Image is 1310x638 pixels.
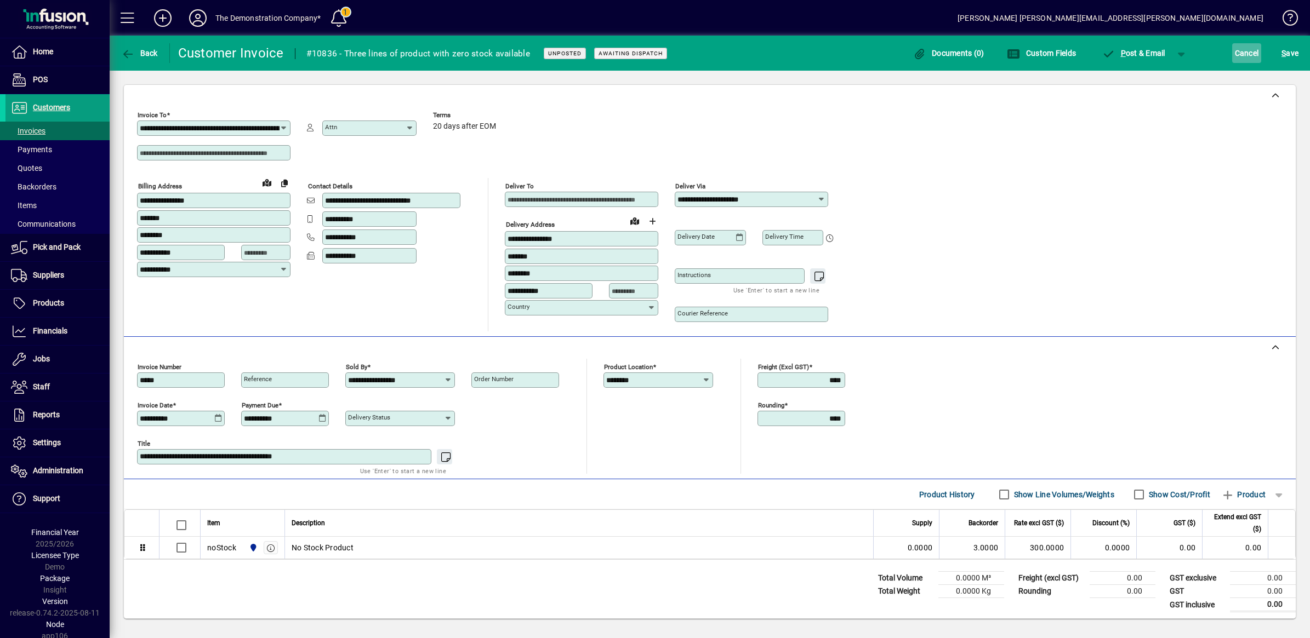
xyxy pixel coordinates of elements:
span: Customers [33,103,70,112]
span: Unposted [548,50,582,57]
mat-label: Delivery time [765,233,804,240]
button: Cancel [1232,43,1262,63]
span: Items [11,201,37,210]
button: Back [118,43,161,63]
mat-label: Attn [325,123,337,131]
mat-label: Order number [474,375,514,383]
span: Payments [11,145,52,154]
mat-hint: Use 'Enter' to start a new line [360,464,446,477]
span: Rate excl GST ($) [1014,517,1064,529]
a: Quotes [5,159,110,177]
span: GST ($) [1174,517,1195,529]
span: Backorders [11,182,56,191]
td: 0.0000 M³ [938,572,1004,585]
span: Product History [919,486,975,503]
mat-label: Deliver To [505,182,534,190]
label: Show Line Volumes/Weights [1012,489,1114,500]
mat-label: Product location [604,363,653,371]
span: Supply [912,517,932,529]
a: Reports [5,401,110,429]
div: noStock [207,542,236,553]
mat-label: Reference [244,375,272,383]
a: Items [5,196,110,215]
span: Financial Year [31,528,79,537]
td: Rounding [1013,585,1090,598]
td: 0.00 [1136,537,1202,559]
span: Back [121,49,158,58]
mat-label: Country [508,303,529,311]
mat-label: Delivery status [348,413,390,421]
span: Cancel [1235,44,1259,62]
a: POS [5,66,110,94]
span: ave [1281,44,1298,62]
td: GST inclusive [1164,598,1230,612]
div: 300.0000 [1012,542,1064,553]
button: Profile [180,8,215,28]
mat-label: Invoice date [138,401,173,409]
button: Save [1279,43,1301,63]
td: 0.0000 Kg [938,585,1004,598]
span: Backorder [969,517,998,529]
div: #10836 - Three lines of product with zero stock available [306,45,530,62]
a: Suppliers [5,262,110,289]
span: Terms [433,112,499,119]
button: Product [1216,485,1271,504]
a: Products [5,290,110,317]
a: Backorders [5,177,110,196]
td: 0.00 [1090,585,1155,598]
mat-label: Sold by [346,363,367,371]
span: Pick and Pack [33,243,81,251]
span: Products [33,298,64,307]
span: Reports [33,410,60,419]
button: Documents (0) [910,43,987,63]
div: The Demonstration Company* [215,9,321,27]
mat-label: Delivery date [677,233,715,240]
a: Settings [5,429,110,457]
button: Add [145,8,180,28]
a: Knowledge Base [1274,2,1296,38]
span: Communications [11,220,76,228]
td: 0.00 [1230,572,1296,585]
span: Product [1221,486,1266,503]
span: Financials [33,326,67,335]
span: Package [40,574,70,583]
span: Item [207,517,220,529]
span: Licensee Type [31,551,79,560]
td: GST [1164,585,1230,598]
span: Quotes [11,164,42,173]
mat-label: Invoice number [138,363,181,371]
span: Version [42,597,68,606]
span: 0.0000 [908,542,933,553]
mat-label: Courier Reference [677,309,728,317]
mat-label: Freight (excl GST) [758,363,809,371]
button: Copy to Delivery address [276,174,293,192]
span: Description [292,517,325,529]
button: Product History [915,485,979,504]
span: Suppliers [33,271,64,279]
td: 0.00 [1230,585,1296,598]
a: Invoices [5,122,110,140]
td: 0.00 [1230,598,1296,612]
a: View on map [258,174,276,191]
span: S [1281,49,1286,58]
a: Jobs [5,346,110,373]
div: Customer Invoice [178,44,284,62]
span: No Stock Product [292,542,354,553]
td: Total Volume [873,572,938,585]
td: Total Weight [873,585,938,598]
a: Staff [5,373,110,401]
span: POS [33,75,48,84]
td: 0.00 [1202,537,1268,559]
span: P [1121,49,1126,58]
span: Staff [33,382,50,391]
button: Choose address [643,212,661,230]
mat-label: Title [138,440,150,447]
label: Show Cost/Profit [1147,489,1210,500]
a: Pick and Pack [5,234,110,261]
mat-label: Payment due [242,401,278,409]
a: View on map [626,212,643,229]
span: Auckland [246,542,259,554]
span: Node [46,620,64,629]
span: Discount (%) [1092,517,1130,529]
button: Post & Email [1096,43,1171,63]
